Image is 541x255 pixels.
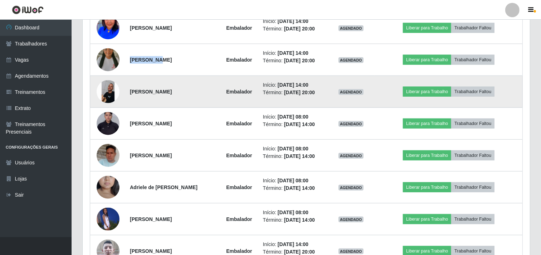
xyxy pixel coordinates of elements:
img: 1753549849185.jpeg [97,80,120,103]
time: [DATE] 14:00 [278,241,308,247]
strong: [PERSON_NAME] [130,57,172,63]
time: [DATE] 20:00 [284,90,315,95]
button: Trabalhador Faltou [451,87,494,97]
time: [DATE] 20:00 [284,26,315,32]
strong: Embalador [226,248,252,254]
strong: [PERSON_NAME] [130,248,172,254]
time: [DATE] 20:00 [284,58,315,63]
strong: [PERSON_NAME] [130,25,172,31]
button: Trabalhador Faltou [451,150,494,160]
span: AGENDADO [338,153,364,159]
button: Liberar para Trabalho [403,55,451,65]
time: [DATE] 14:00 [284,153,315,159]
time: [DATE] 14:00 [284,185,315,191]
time: [DATE] 08:00 [278,114,308,120]
span: AGENDADO [338,89,364,95]
li: Término: [263,57,322,64]
strong: Embalador [226,184,252,190]
li: Término: [263,184,322,192]
span: AGENDADO [338,249,364,254]
time: [DATE] 08:00 [278,178,308,183]
span: AGENDADO [338,57,364,63]
strong: [PERSON_NAME] [130,121,172,126]
button: Trabalhador Faltou [451,119,494,129]
img: 1745848645902.jpeg [97,208,120,231]
time: [DATE] 14:00 [278,82,308,88]
strong: Adriele de [PERSON_NAME] [130,184,198,190]
button: Liberar para Trabalho [403,150,451,160]
button: Trabalhador Faltou [451,55,494,65]
strong: Embalador [226,121,252,126]
time: [DATE] 14:00 [278,18,308,24]
strong: [PERSON_NAME] [130,89,172,95]
span: AGENDADO [338,185,364,191]
time: [DATE] 14:00 [278,50,308,56]
time: [DATE] 14:00 [284,121,315,127]
strong: Embalador [226,25,252,31]
time: [DATE] 08:00 [278,146,308,151]
button: Trabalhador Faltou [451,182,494,192]
strong: [PERSON_NAME] [130,153,172,158]
li: Término: [263,89,322,96]
img: 1734548593883.jpeg [97,162,120,213]
strong: Embalador [226,153,252,158]
img: 1736158930599.jpeg [97,3,120,53]
li: Início: [263,145,322,153]
li: Início: [263,18,322,25]
li: Término: [263,121,322,128]
li: Término: [263,153,322,160]
button: Liberar para Trabalho [403,182,451,192]
time: [DATE] 08:00 [278,210,308,215]
img: 1744320952453.jpeg [97,39,120,80]
li: Início: [263,113,322,121]
img: 1709678182246.jpeg [97,135,120,176]
li: Término: [263,216,322,224]
li: Início: [263,241,322,248]
li: Término: [263,25,322,33]
span: AGENDADO [338,121,364,127]
img: 1755306800551.jpeg [97,103,120,144]
li: Início: [263,177,322,184]
span: AGENDADO [338,25,364,31]
li: Início: [263,81,322,89]
time: [DATE] 20:00 [284,249,315,255]
li: Início: [263,209,322,216]
button: Liberar para Trabalho [403,23,451,33]
button: Liberar para Trabalho [403,119,451,129]
button: Trabalhador Faltou [451,23,494,33]
button: Trabalhador Faltou [451,214,494,224]
button: Liberar para Trabalho [403,87,451,97]
li: Início: [263,49,322,57]
strong: Embalador [226,89,252,95]
span: AGENDADO [338,217,364,222]
button: Liberar para Trabalho [403,214,451,224]
time: [DATE] 14:00 [284,217,315,223]
img: CoreUI Logo [12,5,44,14]
strong: Embalador [226,57,252,63]
strong: Embalador [226,216,252,222]
strong: [PERSON_NAME] [130,216,172,222]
